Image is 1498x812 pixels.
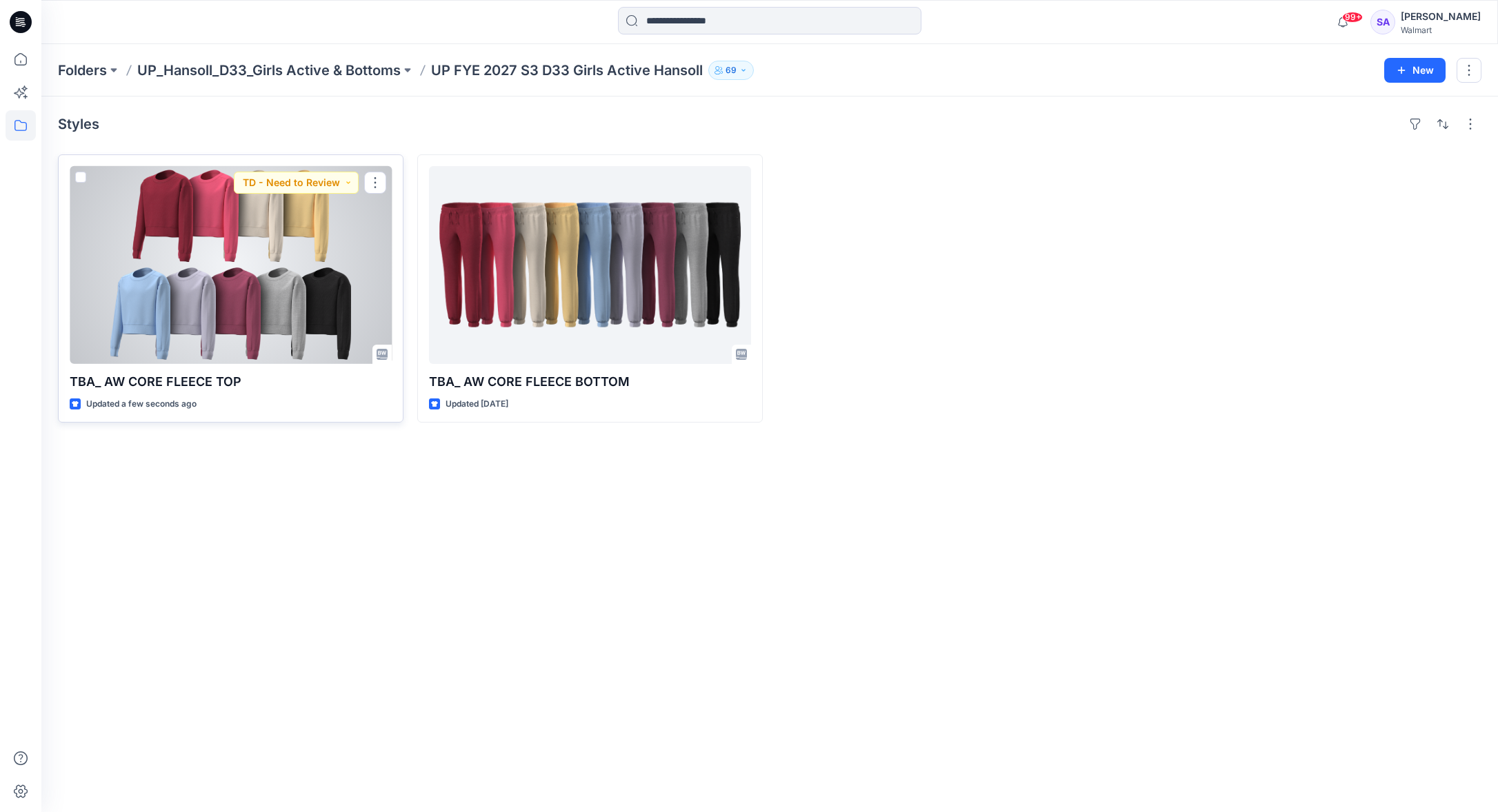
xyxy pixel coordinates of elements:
[1401,25,1481,35] div: Walmart
[431,61,703,80] p: UP FYE 2027 S3 D33 Girls Active Hansoll
[137,61,401,80] a: UP_Hansoll_D33_Girls Active & Bottoms
[429,166,751,364] a: TBA_ AW CORE FLEECE BOTTOM
[708,61,754,80] button: 69
[726,63,737,78] p: 69
[58,116,99,132] h4: Styles
[446,397,508,412] p: Updated [DATE]
[70,372,392,392] p: TBA_ AW CORE FLEECE TOP
[86,397,197,412] p: Updated a few seconds ago
[1370,10,1395,34] div: SA
[58,61,107,80] a: Folders
[1401,8,1481,25] div: [PERSON_NAME]
[1342,12,1363,23] span: 99+
[429,372,751,392] p: TBA_ AW CORE FLEECE BOTTOM
[70,166,392,364] a: TBA_ AW CORE FLEECE TOP
[1384,58,1446,83] button: New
